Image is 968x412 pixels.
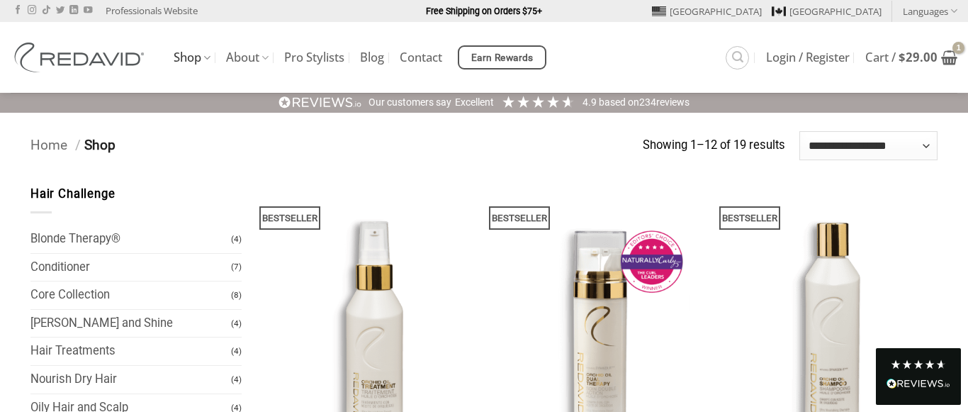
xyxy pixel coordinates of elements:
a: Languages [903,1,957,21]
span: Cart / [865,52,938,63]
span: reviews [656,96,690,108]
a: Contact [400,45,442,70]
a: Pro Stylists [284,45,344,70]
a: Nourish Dry Hair [30,366,231,394]
div: 4.91 Stars [501,94,575,109]
span: (8) [231,283,242,308]
span: (4) [231,339,242,364]
a: Shop [174,44,210,72]
a: [PERSON_NAME] and Shine [30,310,231,338]
select: Shop order [799,131,938,160]
nav: Breadcrumb [30,135,643,157]
a: About [226,44,269,72]
a: Hair Treatments [30,338,231,365]
div: Excellent [455,96,494,110]
span: / [75,137,81,153]
a: Conditioner [30,254,231,282]
img: REDAVID Salon Products | United States [11,43,152,72]
a: Follow on LinkedIn [69,6,78,16]
img: REVIEWS.io [278,96,362,109]
a: View cart [865,42,957,73]
a: Follow on TikTok [42,6,50,16]
a: Follow on Twitter [56,6,64,16]
span: Login / Register [766,52,850,63]
div: 4.8 Stars [890,359,947,370]
span: (7) [231,255,242,279]
a: Search [726,46,749,69]
div: Our customers say [368,96,451,110]
span: (4) [231,367,242,392]
img: REVIEWS.io [887,379,950,389]
a: Login / Register [766,45,850,70]
a: Blog [360,45,384,70]
a: Follow on YouTube [84,6,92,16]
a: Earn Rewards [458,45,546,69]
a: Follow on Instagram [28,6,36,16]
a: Follow on Facebook [13,6,22,16]
span: 4.9 [583,96,599,108]
a: Core Collection [30,282,231,309]
div: Read All Reviews [887,376,950,394]
p: Showing 1–12 of 19 results [643,136,785,155]
span: (4) [231,311,242,336]
span: Earn Rewards [471,50,534,66]
strong: Free Shipping on Orders $75+ [426,6,542,16]
span: $ [899,49,906,65]
span: 234 [639,96,656,108]
bdi: 29.00 [899,49,938,65]
a: Home [30,137,67,153]
span: Hair Challenge [30,187,116,201]
a: [GEOGRAPHIC_DATA] [652,1,762,22]
a: [GEOGRAPHIC_DATA] [772,1,882,22]
div: Read All Reviews [876,348,961,405]
span: (4) [231,227,242,252]
span: Based on [599,96,639,108]
a: Blonde Therapy® [30,226,231,253]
